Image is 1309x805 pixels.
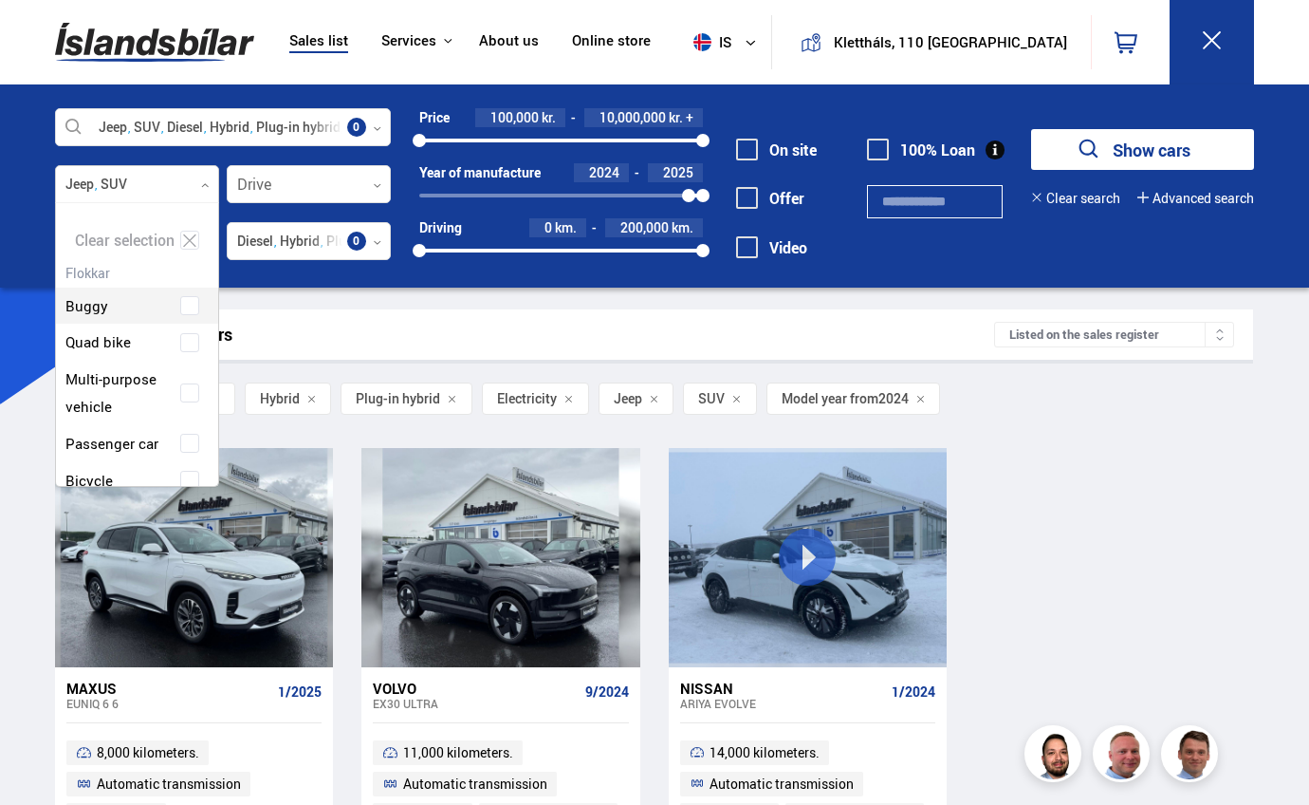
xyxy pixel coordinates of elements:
a: Online store [572,32,651,52]
font: Maxus [66,679,117,698]
a: About us [479,32,539,52]
font: SUV [698,389,725,407]
font: 9/2024 [585,683,629,701]
font: 2025 [663,163,693,181]
font: 0 [544,218,552,236]
font: Buggy [65,296,108,315]
font: Offer [769,188,804,209]
font: Clear selection [75,230,175,251]
button: Advanced search [1137,191,1254,206]
font: km. [672,218,693,236]
font: Euniq 6 6 [66,696,119,711]
font: 200,000 [620,218,669,236]
font: Quad bike [65,332,131,351]
img: nhp88E3Fdnt1Opn2.png [1027,728,1084,785]
font: 11,000 kilometers. [403,743,513,761]
font: km. [555,218,577,236]
button: Show cars [1031,129,1254,170]
font: Electricity [497,389,557,407]
a: Klettháls, 110 [GEOGRAPHIC_DATA] [788,15,1075,69]
a: Sales list [289,32,348,52]
font: 8,000 kilometers. [97,743,199,761]
font: Driving [419,218,462,236]
font: 2024 [878,389,909,407]
font: Jeep [614,389,642,407]
font: 2024 [589,163,619,181]
font: Automatic transmission [97,775,241,793]
button: is [686,14,771,70]
img: svg+xml;base64,PHN2ZyB4bWxucz0iaHR0cDovL3d3dy53My5vcmcvMjAwMC9zdmciIHdpZHRoPSI1MTIiIGhlaWdodD0iNT... [693,33,711,51]
font: Volvo [373,679,416,698]
font: 100% Loan [900,140,975,160]
img: G0Ugv5HjCgRt.svg [55,11,254,73]
font: Year of manufacture [419,163,541,181]
font: Model year from [782,389,878,407]
font: Ariya EVOLVE [680,696,756,711]
font: 100,000 [490,108,539,126]
font: 1/2025 [278,683,322,701]
font: Automatic transmission [710,775,854,793]
button: Klettháls, 110 [GEOGRAPHIC_DATA] [829,34,1072,50]
font: Klettháls, 110 [GEOGRAPHIC_DATA] [834,32,1067,51]
button: Clear search [1031,191,1120,206]
font: Listed on the sales register [1009,326,1159,343]
font: Plug-in hybrid [356,389,440,407]
font: On site [769,140,817,160]
font: Hybrid [260,389,300,407]
font: Advanced search [1152,189,1254,207]
font: Price [419,108,450,126]
font: + [686,108,693,126]
font: Online store [572,30,651,49]
font: EX30 ULTRA [373,696,438,711]
font: Nissan [680,679,733,698]
font: kr. [542,108,556,126]
font: About us [479,30,539,49]
img: siFngHWaQ9KaOqBr.png [1096,728,1152,785]
font: Video [769,237,807,258]
font: kr. [669,108,683,126]
font: Services [381,30,436,49]
font: Automatic transmission [403,775,547,793]
font: Bicycle [65,471,113,490]
font: 1/2024 [892,683,935,701]
img: FbJEzSuNWCJXmdc-.webp [1164,728,1221,785]
font: 14,000 kilometers. [710,743,820,761]
font: Multi-purpose vehicle [65,369,157,416]
font: 10,000,000 [599,108,666,126]
font: Clear search [1046,189,1120,207]
font: Show cars [1113,139,1190,161]
font: Sales list [289,30,348,49]
font: is [719,32,731,51]
button: Services [381,32,436,50]
font: Passenger car [65,434,158,453]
